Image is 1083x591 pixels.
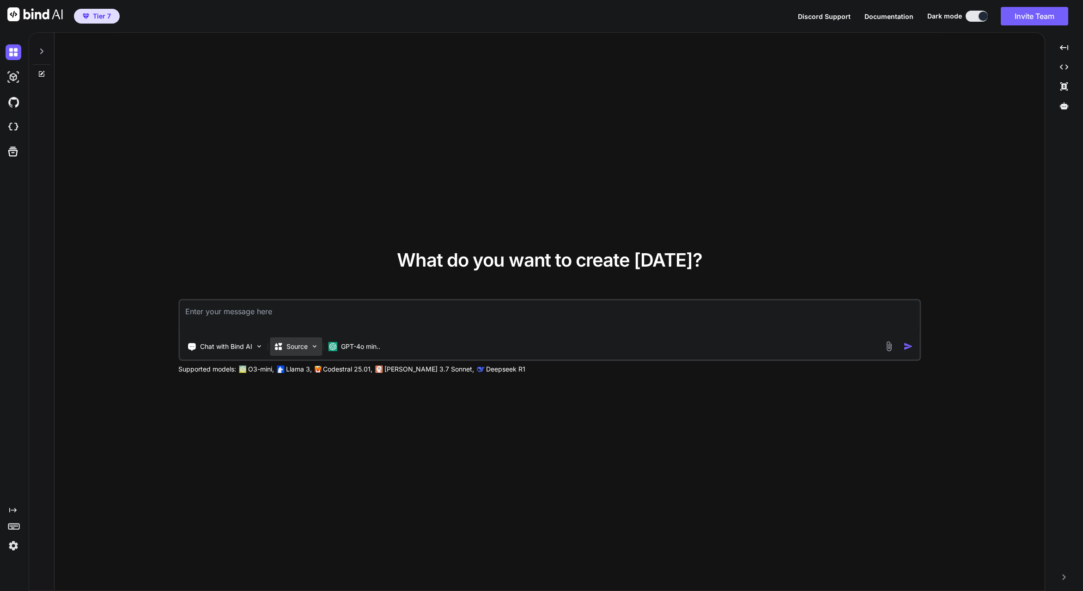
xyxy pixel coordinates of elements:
img: icon [903,341,913,351]
p: Chat with Bind AI [200,342,252,351]
span: Discord Support [798,12,851,20]
img: Bind AI [7,7,63,21]
img: Pick Models [310,342,318,350]
img: Pick Tools [255,342,263,350]
button: Invite Team [1001,7,1068,25]
img: githubDark [6,94,21,110]
img: premium [83,13,89,19]
p: Supported models: [178,365,236,374]
p: Deepseek R1 [486,365,525,374]
p: [PERSON_NAME] 3.7 Sonnet, [384,365,474,374]
button: Discord Support [798,12,851,21]
span: Documentation [864,12,913,20]
span: Tier 7 [93,12,111,21]
button: Documentation [864,12,913,21]
img: claude [375,366,383,373]
button: premiumTier 7 [74,9,120,24]
span: What do you want to create [DATE]? [397,249,702,271]
p: Codestral 25.01, [323,365,372,374]
img: Llama2 [277,366,284,373]
img: claude [477,366,484,373]
p: Source [286,342,308,351]
p: GPT-4o min.. [341,342,380,351]
img: Mistral-AI [315,366,321,372]
span: Dark mode [927,12,962,21]
img: cloudideIcon [6,119,21,135]
img: darkAi-studio [6,69,21,85]
img: darkChat [6,44,21,60]
img: attachment [883,341,894,352]
img: GPT-4 [239,366,246,373]
img: GPT-4o mini [328,342,337,351]
p: O3-mini, [248,365,274,374]
img: settings [6,538,21,554]
p: Llama 3, [286,365,312,374]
